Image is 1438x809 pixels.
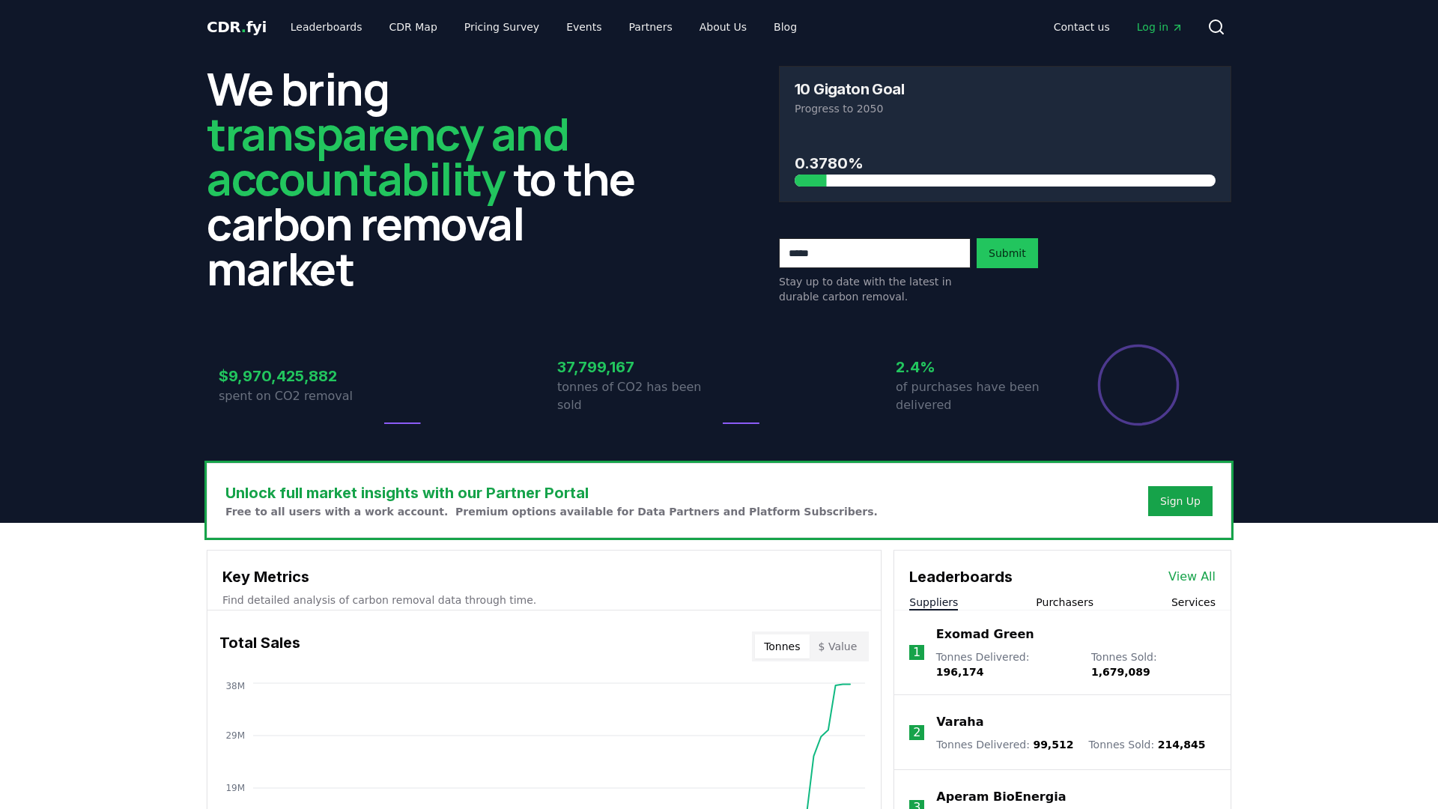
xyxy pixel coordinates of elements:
a: Pricing Survey [452,13,551,40]
a: Varaha [936,713,983,731]
a: Blog [762,13,809,40]
p: Free to all users with a work account. Premium options available for Data Partners and Platform S... [225,504,878,519]
button: Suppliers [909,595,958,610]
span: . [241,18,246,36]
a: CDR.fyi [207,16,267,37]
a: Exomad Green [936,625,1034,643]
nav: Main [1042,13,1195,40]
p: of purchases have been delivered [896,378,1058,414]
tspan: 19M [225,783,245,793]
span: 196,174 [936,666,984,678]
h3: Key Metrics [222,566,866,588]
nav: Main [279,13,809,40]
button: $ Value [810,634,867,658]
button: Submit [977,238,1038,268]
p: tonnes of CO2 has been sold [557,378,719,414]
p: spent on CO2 removal [219,387,380,405]
p: Tonnes Delivered : [936,737,1073,752]
p: Stay up to date with the latest in durable carbon removal. [779,274,971,304]
h3: Total Sales [219,631,300,661]
a: Sign Up [1160,494,1201,509]
div: Percentage of sales delivered [1096,343,1180,427]
p: 1 [913,643,920,661]
a: Leaderboards [279,13,374,40]
span: 1,679,089 [1091,666,1150,678]
a: Log in [1125,13,1195,40]
p: Progress to 2050 [795,101,1216,116]
h3: 0.3780% [795,152,1216,175]
p: Tonnes Sold : [1088,737,1205,752]
a: CDR Map [377,13,449,40]
span: 214,845 [1158,739,1206,751]
p: 2 [913,724,920,742]
p: Tonnes Delivered : [936,649,1076,679]
button: Services [1171,595,1216,610]
a: Aperam BioEnergia [936,788,1066,806]
a: Events [554,13,613,40]
a: Contact us [1042,13,1122,40]
h3: 2.4% [896,356,1058,378]
a: View All [1168,568,1216,586]
h3: 37,799,167 [557,356,719,378]
h3: $9,970,425,882 [219,365,380,387]
button: Tonnes [755,634,809,658]
a: Partners [617,13,685,40]
p: Tonnes Sold : [1091,649,1216,679]
span: CDR fyi [207,18,267,36]
h3: Leaderboards [909,566,1013,588]
a: About Us [688,13,759,40]
h3: Unlock full market insights with our Partner Portal [225,482,878,504]
h2: We bring to the carbon removal market [207,66,659,291]
span: Log in [1137,19,1183,34]
tspan: 29M [225,730,245,741]
button: Purchasers [1036,595,1093,610]
h3: 10 Gigaton Goal [795,82,904,97]
span: 99,512 [1033,739,1073,751]
p: Find detailed analysis of carbon removal data through time. [222,593,866,607]
tspan: 38M [225,681,245,691]
span: transparency and accountability [207,103,568,209]
button: Sign Up [1148,486,1213,516]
